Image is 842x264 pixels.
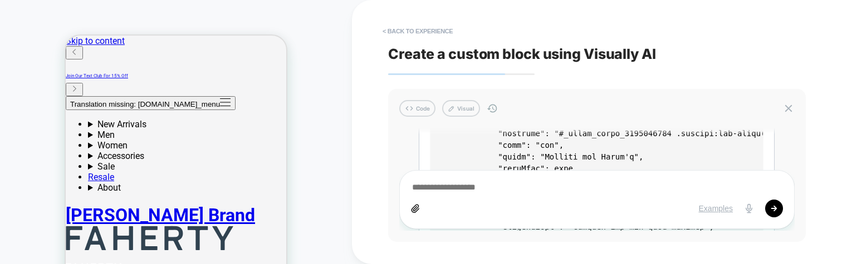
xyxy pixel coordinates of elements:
[22,136,48,147] a: Resale
[388,46,806,62] span: Create a custom block using Visually AI
[22,83,221,94] summary: New Arrivals
[22,126,221,136] summary: Sale
[377,22,458,40] button: < Back to experience
[22,115,221,126] summary: Accessories
[22,147,221,157] summary: About
[399,100,435,117] button: Code
[699,204,733,213] div: Examples
[22,94,221,104] summary: Men
[442,100,480,117] button: Visual
[4,64,154,73] span: Translation missing: [DOMAIN_NAME]_menu
[22,104,221,115] summary: Women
